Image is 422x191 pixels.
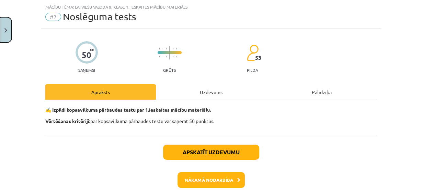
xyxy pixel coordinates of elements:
img: icon-short-line-57e1e144782c952c97e751825c79c345078a6d821885a25fce030b3d8c18986b.svg [159,48,160,49]
div: Apraksts [45,84,156,100]
span: 53 [255,55,261,61]
button: Apskatīt uzdevumu [163,145,259,160]
div: Palīdzība [266,84,377,100]
div: Mācību tēma: Latviešu valoda 8. klase 1. ieskaites mācību materiāls [45,4,377,9]
img: icon-short-line-57e1e144782c952c97e751825c79c345078a6d821885a25fce030b3d8c18986b.svg [162,48,163,49]
strong: Vērtēšanas kritēriji: [45,118,90,124]
img: icon-short-line-57e1e144782c952c97e751825c79c345078a6d821885a25fce030b3d8c18986b.svg [159,56,160,57]
img: icon-short-line-57e1e144782c952c97e751825c79c345078a6d821885a25fce030b3d8c18986b.svg [180,48,180,49]
span: XP [90,48,94,52]
img: icon-short-line-57e1e144782c952c97e751825c79c345078a6d821885a25fce030b3d8c18986b.svg [176,48,177,49]
div: Uzdevums [156,84,266,100]
p: pilda [247,68,258,72]
span: Noslēguma tests [63,11,136,22]
button: Nākamā nodarbība [178,172,245,188]
img: icon-long-line-d9ea69661e0d244f92f715978eff75569469978d946b2353a9bb055b3ed8787d.svg [169,46,170,59]
p: Saņemsi [76,68,98,72]
div: 50 [82,50,91,60]
img: icon-short-line-57e1e144782c952c97e751825c79c345078a6d821885a25fce030b3d8c18986b.svg [162,56,163,57]
p: par kopsavilkuma pārbaudes testu var saņemt 50 punktus. [45,117,377,125]
b: ✍️ Izpildi kopsavilkuma pārbaudes testu par 1.ieskaites mācību materiālu. [45,106,211,113]
img: icon-close-lesson-0947bae3869378f0d4975bcd49f059093ad1ed9edebbc8119c70593378902aed.svg [4,28,7,33]
img: students-c634bb4e5e11cddfef0936a35e636f08e4e9abd3cc4e673bd6f9a4125e45ecb1.svg [247,44,259,61]
img: icon-short-line-57e1e144782c952c97e751825c79c345078a6d821885a25fce030b3d8c18986b.svg [180,56,180,57]
p: Grūts [163,68,176,72]
span: #7 [45,13,61,21]
img: icon-short-line-57e1e144782c952c97e751825c79c345078a6d821885a25fce030b3d8c18986b.svg [176,56,177,57]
